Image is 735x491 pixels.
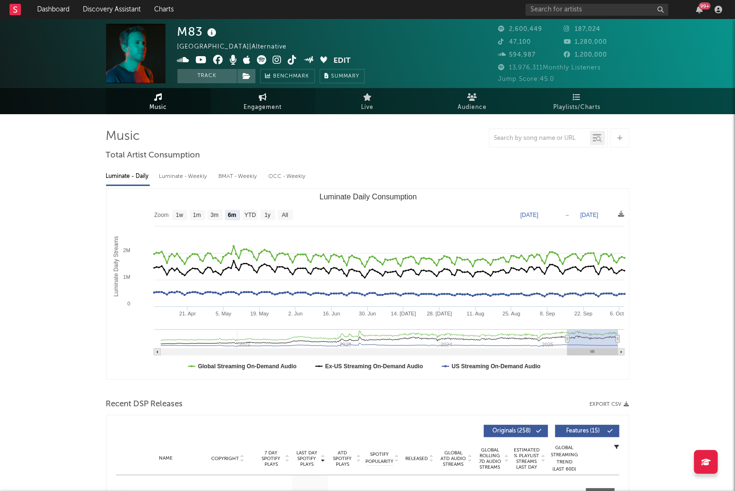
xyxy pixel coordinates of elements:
[553,102,600,113] span: Playlists/Charts
[177,24,219,39] div: M83
[499,65,601,71] span: 13,976,311 Monthly Listeners
[106,88,211,114] a: Music
[499,26,543,32] span: 2,600,449
[420,88,525,114] a: Audience
[550,444,579,473] div: Global Streaming Trend (Last 60D)
[250,311,269,316] text: 19. May
[325,363,423,370] text: Ex-US Streaming On-Demand Audio
[466,311,484,316] text: 11. Aug
[499,52,536,58] span: 594,987
[564,52,607,58] span: 1,200,000
[198,363,297,370] text: Global Streaming On-Demand Audio
[499,39,531,45] span: 47,100
[112,236,119,296] text: Luminate Daily Streams
[502,311,520,316] text: 25. Aug
[320,69,365,83] button: Summary
[696,6,703,13] button: 99+
[193,212,201,219] text: 1m
[211,456,239,462] span: Copyright
[123,274,130,280] text: 1M
[564,39,607,45] span: 1,280,000
[315,88,420,114] a: Live
[458,102,487,113] span: Audience
[106,150,200,161] span: Total Artist Consumption
[135,455,197,462] div: Name
[359,311,376,316] text: 30. Jun
[282,212,288,219] text: All
[441,450,467,467] span: Global ATD Audio Streams
[127,301,130,306] text: 0
[274,71,310,82] span: Benchmark
[123,247,130,253] text: 2M
[330,450,355,467] span: ATD Spotify Plays
[228,212,236,219] text: 6m
[211,88,315,114] a: Engagement
[333,55,351,67] button: Edit
[154,212,169,219] text: Zoom
[499,76,555,82] span: Jump Score: 45.0
[490,428,534,434] span: Originals ( 258 )
[288,311,303,316] text: 2. Jun
[555,425,619,437] button: Features(15)
[484,425,548,437] button: Originals(258)
[177,69,237,83] button: Track
[244,212,255,219] text: YTD
[323,311,340,316] text: 16. Jun
[580,212,598,218] text: [DATE]
[427,311,452,316] text: 28. [DATE]
[265,212,271,219] text: 1y
[269,168,307,185] div: OCC - Weekly
[260,69,315,83] a: Benchmark
[216,311,232,316] text: 5. May
[179,311,196,316] text: 21. Apr
[177,41,298,53] div: [GEOGRAPHIC_DATA] | Alternative
[520,212,539,218] text: [DATE]
[159,168,209,185] div: Luminate - Weekly
[526,4,668,16] input: Search for artists
[176,212,183,219] text: 1w
[106,168,150,185] div: Luminate - Daily
[539,311,555,316] text: 8. Sep
[525,88,629,114] a: Playlists/Charts
[210,212,218,219] text: 3m
[514,447,540,470] span: Estimated % Playlist Streams Last Day
[561,428,605,434] span: Features ( 15 )
[590,402,629,407] button: Export CSV
[294,450,320,467] span: Last Day Spotify Plays
[362,102,374,113] span: Live
[106,399,183,410] span: Recent DSP Releases
[564,26,600,32] span: 187,024
[610,311,624,316] text: 6. Oct
[219,168,259,185] div: BMAT - Weekly
[406,456,428,462] span: Released
[107,189,629,379] svg: Luminate Daily Consumption
[259,450,284,467] span: 7 Day Spotify Plays
[574,311,592,316] text: 22. Sep
[365,451,393,465] span: Spotify Popularity
[699,2,711,10] div: 99 +
[451,363,540,370] text: US Streaming On-Demand Audio
[244,102,282,113] span: Engagement
[490,135,590,142] input: Search by song name or URL
[391,311,416,316] text: 14. [DATE]
[332,74,360,79] span: Summary
[564,212,570,218] text: →
[477,447,503,470] span: Global Rolling 7D Audio Streams
[149,102,167,113] span: Music
[319,193,417,201] text: Luminate Daily Consumption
